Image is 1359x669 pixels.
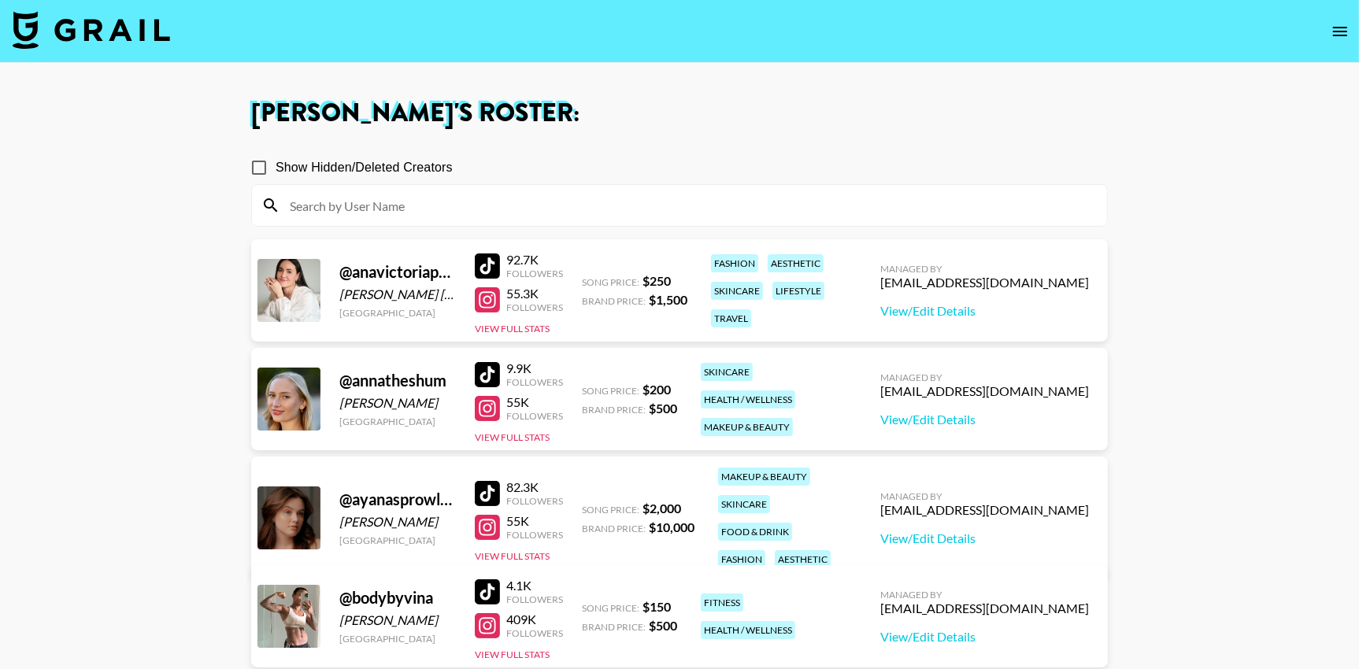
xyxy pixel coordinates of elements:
div: [GEOGRAPHIC_DATA] [339,633,456,645]
a: View/Edit Details [880,530,1089,546]
div: health / wellness [701,390,795,408]
div: Followers [506,627,563,639]
button: open drawer [1324,16,1356,47]
span: Show Hidden/Deleted Creators [276,158,453,177]
span: Brand Price: [582,523,646,534]
input: Search by User Name [280,193,1098,218]
a: View/Edit Details [880,629,1089,645]
div: [GEOGRAPHIC_DATA] [339,534,456,546]
div: Followers [506,593,563,605]
span: Song Price: [582,504,639,516]
div: skincare [711,282,763,300]
div: 55K [506,394,563,410]
div: 82.3K [506,479,563,495]
div: 9.9K [506,360,563,376]
div: @ anavictoriaperez_ [339,262,456,282]
div: Managed By [880,371,1089,383]
strong: $ 200 [642,382,671,397]
div: 409K [506,612,563,627]
div: @ annatheshum [339,371,456,390]
strong: $ 500 [649,401,677,416]
div: [EMAIL_ADDRESS][DOMAIN_NAME] [880,275,1089,290]
span: Song Price: [582,385,639,397]
div: fashion [711,254,758,272]
div: fitness [701,593,743,612]
div: skincare [701,363,753,381]
div: [GEOGRAPHIC_DATA] [339,416,456,427]
div: Followers [506,301,563,313]
div: health / wellness [701,621,795,639]
a: View/Edit Details [880,303,1089,319]
strong: $ 150 [642,599,671,614]
div: [PERSON_NAME] [PERSON_NAME] [339,286,456,302]
div: [EMAIL_ADDRESS][DOMAIN_NAME] [880,502,1089,518]
button: View Full Stats [475,649,550,660]
div: food & drink [718,523,792,541]
button: View Full Stats [475,550,550,562]
div: aesthetic [775,550,831,568]
div: fashion [718,550,765,568]
div: Followers [506,268,563,279]
div: Managed By [880,263,1089,275]
strong: $ 1,500 [649,292,687,307]
span: Brand Price: [582,295,646,307]
div: Followers [506,410,563,422]
div: 55.3K [506,286,563,301]
div: 92.7K [506,252,563,268]
h1: [PERSON_NAME] 's Roster: [251,101,1108,126]
div: travel [711,309,751,327]
div: @ bodybyvina [339,588,456,608]
div: [GEOGRAPHIC_DATA] [339,307,456,319]
div: 4.1K [506,578,563,593]
div: [PERSON_NAME] [339,395,456,411]
a: View/Edit Details [880,412,1089,427]
strong: $ 500 [649,618,677,633]
div: 55K [506,513,563,529]
div: @ ayanasprowl___ [339,490,456,509]
span: Song Price: [582,602,639,614]
div: Managed By [880,589,1089,601]
strong: $ 250 [642,273,671,288]
img: Grail Talent [13,11,170,49]
span: Brand Price: [582,621,646,633]
div: Followers [506,529,563,541]
div: Managed By [880,490,1089,502]
div: [PERSON_NAME] [339,514,456,530]
button: View Full Stats [475,323,550,334]
div: makeup & beauty [718,468,810,486]
div: Followers [506,376,563,388]
div: skincare [718,495,770,513]
strong: $ 10,000 [649,519,694,534]
div: [PERSON_NAME] [339,612,456,628]
div: [EMAIL_ADDRESS][DOMAIN_NAME] [880,601,1089,616]
strong: $ 2,000 [642,501,681,516]
button: View Full Stats [475,431,550,443]
div: aesthetic [768,254,824,272]
div: [EMAIL_ADDRESS][DOMAIN_NAME] [880,383,1089,399]
span: Brand Price: [582,404,646,416]
span: Song Price: [582,276,639,288]
div: makeup & beauty [701,418,793,436]
div: lifestyle [772,282,824,300]
div: Followers [506,495,563,507]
